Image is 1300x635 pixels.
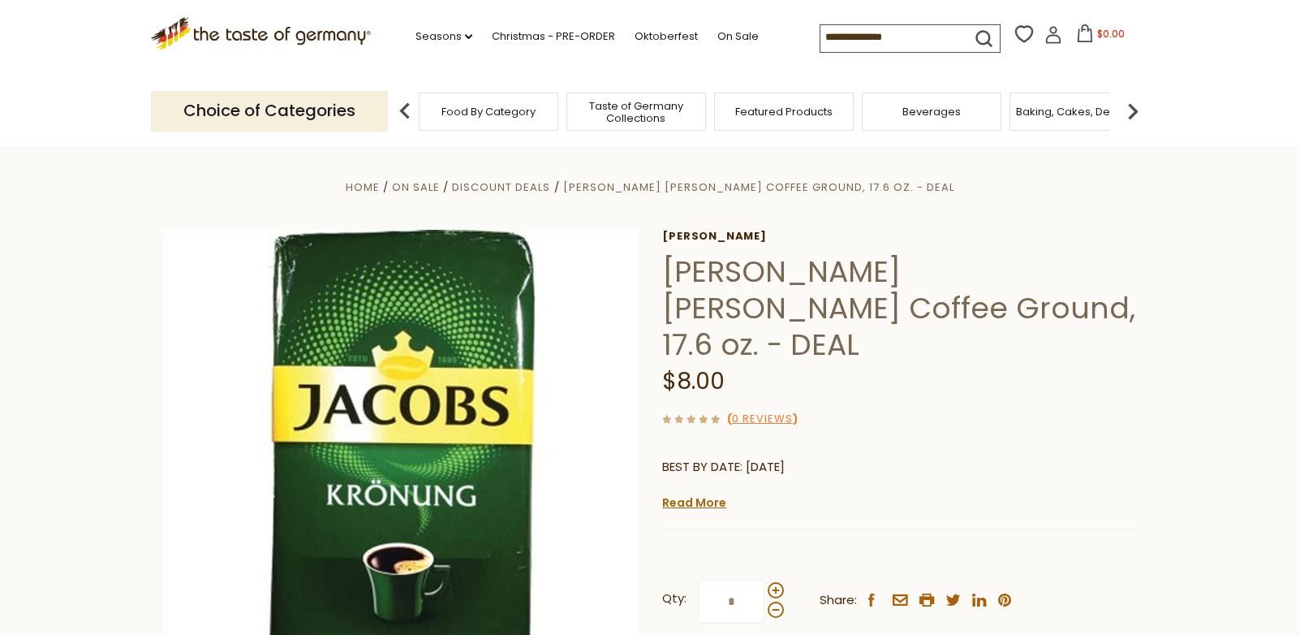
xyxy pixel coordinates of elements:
[662,365,725,397] span: $8.00
[662,253,1137,363] h1: [PERSON_NAME] [PERSON_NAME] Coffee Ground, 17.6 oz. - DEAL
[820,590,857,611] span: Share:
[441,106,536,118] a: Food By Category
[717,28,759,45] a: On Sale
[662,589,687,609] strong: Qty:
[492,28,615,45] a: Christmas - PRE-ORDER
[662,457,1137,477] p: BEST BY DATE: [DATE]
[1016,106,1142,118] a: Baking, Cakes, Desserts
[1117,95,1149,127] img: next arrow
[732,411,793,428] a: 0 Reviews
[662,230,1137,243] a: [PERSON_NAME]
[662,495,726,511] a: Read More
[392,179,440,195] a: On Sale
[563,179,954,195] a: [PERSON_NAME] [PERSON_NAME] Coffee Ground, 17.6 oz. - DEAL
[346,179,380,195] a: Home
[1065,24,1134,49] button: $0.00
[635,28,698,45] a: Oktoberfest
[698,579,764,624] input: Qty:
[727,411,798,426] span: ( )
[151,91,388,131] p: Choice of Categories
[1097,27,1125,41] span: $0.00
[571,100,701,124] a: Taste of Germany Collections
[452,179,550,195] a: Discount Deals
[902,106,961,118] a: Beverages
[389,95,421,127] img: previous arrow
[735,106,833,118] a: Featured Products
[415,28,472,45] a: Seasons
